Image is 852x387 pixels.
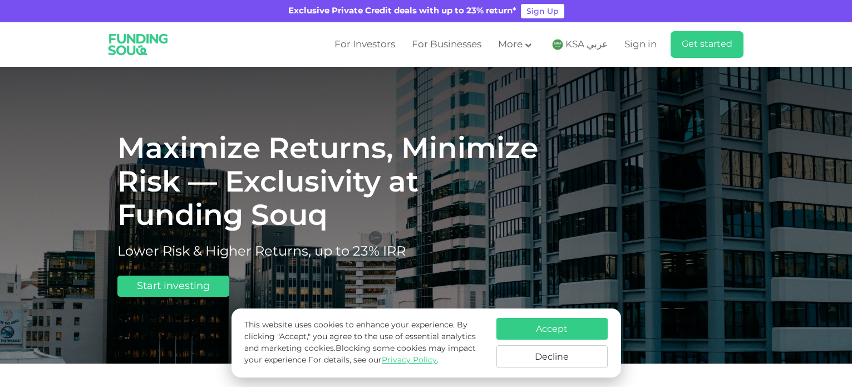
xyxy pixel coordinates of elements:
p: This website uses cookies to enhance your experience. By clicking "Accept," you agree to the use ... [244,320,485,366]
a: Sign in [622,36,657,54]
button: Accept [496,318,608,340]
h1: Maximize Returns, Minimize Risk — Exclusivity at Funding Souq [117,134,551,234]
a: Sign Up [521,4,564,18]
a: Privacy Policy [382,356,437,364]
a: Start investing [117,276,229,297]
a: For Businesses [409,36,484,54]
button: Decline [496,345,608,368]
h2: Lower Risk & Higher Returns, up to 23% IRR [117,242,551,262]
a: For Investors [332,36,398,54]
img: Logo [101,25,176,65]
div: Exclusive Private Credit deals with up to 23% return* [288,5,516,18]
span: For details, see our . [308,356,439,364]
span: Sign in [624,40,657,50]
span: KSA عربي [565,38,608,51]
span: Blocking some cookies may impact your experience [244,345,476,364]
span: Get started [682,40,732,48]
span: More [498,40,523,50]
img: SA Flag [552,39,563,50]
